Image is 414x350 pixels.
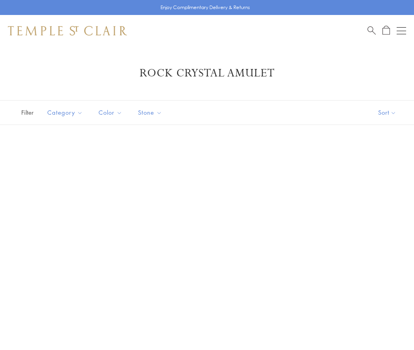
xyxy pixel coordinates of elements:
[95,108,128,117] span: Color
[134,108,168,117] span: Stone
[93,104,128,121] button: Color
[397,26,406,35] button: Open navigation
[160,4,250,11] p: Enjoy Complimentary Delivery & Returns
[41,104,89,121] button: Category
[360,101,414,125] button: Show sort by
[43,108,89,117] span: Category
[8,26,127,35] img: Temple St. Clair
[20,66,394,80] h1: Rock Crystal Amulet
[367,26,376,35] a: Search
[132,104,168,121] button: Stone
[382,26,390,35] a: Open Shopping Bag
